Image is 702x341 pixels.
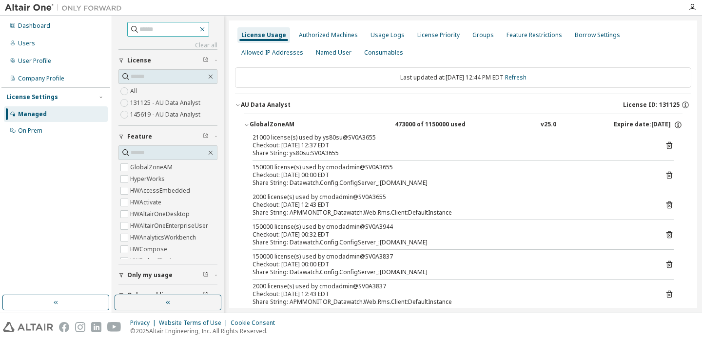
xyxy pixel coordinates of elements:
div: Authorized Machines [299,31,358,39]
label: HyperWorks [130,173,167,185]
label: All [130,85,139,97]
div: Managed [18,110,47,118]
span: Feature [127,133,152,140]
div: 150000 license(s) used by cmodadmin@SV0A3944 [253,223,650,231]
div: Checkout: [DATE] 00:00 EDT [253,261,650,268]
div: Checkout: [DATE] 12:37 EDT [253,141,650,149]
div: 150000 license(s) used by cmodadmin@SV0A3655 [253,163,650,171]
div: Website Terms of Use [159,319,231,327]
div: Feature Restrictions [507,31,562,39]
div: Checkout: [DATE] 12:43 EDT [253,290,650,298]
div: Dashboard [18,22,50,30]
div: 150000 license(s) used by cmodadmin@SV0A3837 [253,253,650,261]
div: Checkout: [DATE] 00:32 EDT [253,231,650,239]
label: 131125 - AU Data Analyst [130,97,202,109]
div: Users [18,40,35,47]
div: Groups [472,31,494,39]
img: linkedin.svg [91,322,101,332]
span: Clear filter [203,291,209,299]
span: Clear filter [203,133,209,140]
div: User Profile [18,57,51,65]
img: instagram.svg [75,322,85,332]
span: Only my usage [127,271,173,279]
label: HWAltairOneEnterpriseUser [130,220,210,232]
button: GlobalZoneAM473000 of 1150000 usedv25.0Expire date:[DATE] [244,114,682,136]
label: 145619 - AU Data Analyst [130,109,202,120]
label: HWAccessEmbedded [130,185,192,197]
div: Expire date: [DATE] [614,120,682,129]
img: facebook.svg [59,322,69,332]
div: Company Profile [18,75,64,82]
div: Named User [316,49,351,57]
span: Clear filter [203,271,209,279]
label: HWAnalyticsWorkbench [130,232,198,243]
span: License ID: 131125 [623,101,680,109]
div: Last updated at: [DATE] 12:44 PM EDT [235,67,691,88]
div: 473000 of 1150000 used [395,120,483,129]
div: 2000 license(s) used by cmodadmin@SV0A3837 [253,282,650,290]
div: On Prem [18,127,42,135]
div: Borrow Settings [575,31,620,39]
div: 2000 license(s) used by cmodadmin@SV0A3655 [253,193,650,201]
span: Only used licenses [127,291,185,299]
button: Feature [118,126,217,147]
label: HWEmbedBasic [130,255,176,267]
div: v25.0 [541,120,556,129]
span: Clear filter [203,57,209,64]
label: HWActivate [130,197,163,208]
div: License Priority [417,31,460,39]
div: Share String: ys80su:SV0A3655 [253,149,650,157]
div: 21000 license(s) used by ys80su@SV0A3655 [253,134,650,141]
div: License Settings [6,93,58,101]
label: GlobalZoneAM [130,161,175,173]
span: License [127,57,151,64]
div: Allowed IP Addresses [241,49,303,57]
a: Clear all [118,41,217,49]
div: Share String: APMMONITOR_Datawatch.Web.Rms.Client:DefaultInstance [253,298,650,306]
div: Share String: Datawatch.Config.ConfigServer_:[DOMAIN_NAME] [253,239,650,246]
img: altair_logo.svg [3,322,53,332]
div: Cookie Consent [231,319,281,327]
img: Altair One [5,3,127,13]
div: Consumables [364,49,403,57]
div: GlobalZoneAM [250,120,337,129]
div: Checkout: [DATE] 00:00 EDT [253,171,650,179]
button: AU Data AnalystLicense ID: 131125 [235,94,691,116]
img: youtube.svg [107,322,121,332]
div: Usage Logs [370,31,405,39]
div: Privacy [130,319,159,327]
p: © 2025 Altair Engineering, Inc. All Rights Reserved. [130,327,281,335]
div: Share String: Datawatch.Config.ConfigServer_:[DOMAIN_NAME] [253,179,650,187]
div: Share String: APMMONITOR_Datawatch.Web.Rms.Client:DefaultInstance [253,209,650,217]
div: Share String: Datawatch.Config.ConfigServer_:[DOMAIN_NAME] [253,268,650,276]
div: License Usage [241,31,286,39]
div: AU Data Analyst [241,101,291,109]
div: Checkout: [DATE] 12:43 EDT [253,201,650,209]
a: Refresh [505,73,526,81]
label: HWCompose [130,243,169,255]
button: Only my usage [118,264,217,286]
button: License [118,50,217,71]
label: HWAltairOneDesktop [130,208,192,220]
